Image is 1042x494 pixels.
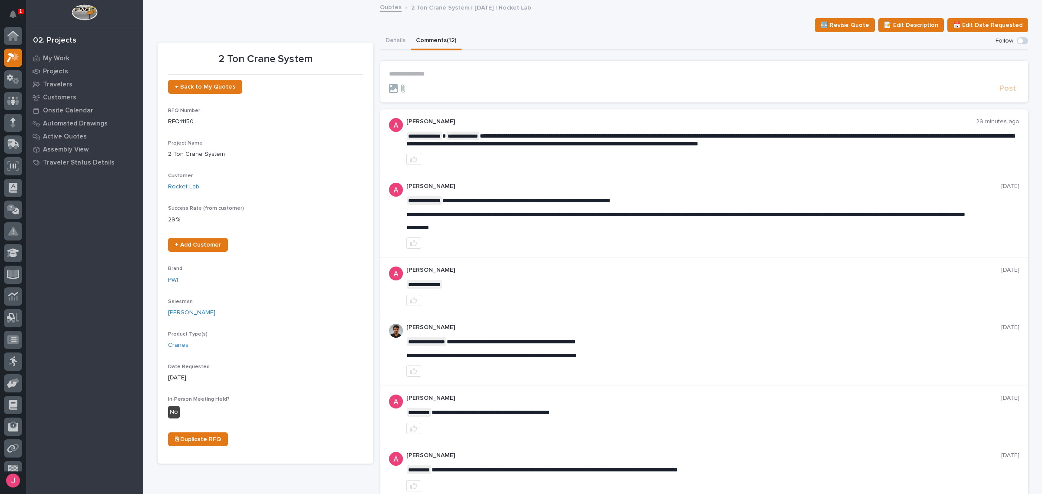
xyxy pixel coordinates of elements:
button: Notifications [4,5,22,23]
img: AOh14Gjx62Rlbesu-yIIyH4c_jqdfkUZL5_Os84z4H1p=s96-c [389,324,403,338]
span: In-Person Meeting Held? [168,397,230,402]
span: Salesman [168,299,193,304]
p: [PERSON_NAME] [406,267,1001,274]
p: [DATE] [1001,267,1019,274]
span: Success Rate (from customer) [168,206,244,211]
p: [PERSON_NAME] [406,118,976,125]
span: Project Name [168,141,203,146]
span: Customer [168,173,193,178]
p: RFQ11150 [168,117,363,126]
p: [DATE] [168,373,363,382]
p: 2 Ton Crane System [168,53,363,66]
a: Onsite Calendar [26,104,143,117]
a: Traveler Status Details [26,156,143,169]
button: Comments (12) [411,32,462,50]
button: like this post [406,237,421,249]
div: No [168,406,180,418]
p: 2 Ton Crane System [168,150,363,159]
p: [DATE] [1001,324,1019,331]
p: Travelers [43,81,73,89]
a: Quotes [380,2,402,12]
p: 2 Ton Crane System | [DATE] | Rocket Lab [411,2,531,12]
img: Workspace Logo [72,4,97,20]
p: [PERSON_NAME] [406,452,1001,459]
p: Customers [43,94,76,102]
a: Assembly View [26,143,143,156]
a: Customers [26,91,143,104]
span: Date Requested [168,364,210,369]
img: ACg8ocKcMZQ4tabbC1K-lsv7XHeQNnaFu4gsgPufzKnNmz0_a9aUSA=s96-c [389,267,403,280]
button: Details [380,32,411,50]
p: Traveler Status Details [43,159,115,167]
button: Post [996,84,1019,94]
a: ← Back to My Quotes [168,80,242,94]
span: Post [999,84,1016,94]
p: 29 % [168,215,363,224]
img: ACg8ocKcMZQ4tabbC1K-lsv7XHeQNnaFu4gsgPufzKnNmz0_a9aUSA=s96-c [389,395,403,408]
a: Rocket Lab [168,182,199,191]
div: 02. Projects [33,36,76,46]
span: 📅 Edit Date Requested [953,20,1022,30]
button: like this post [406,154,421,165]
a: PWI [168,276,178,285]
img: ACg8ocKcMZQ4tabbC1K-lsv7XHeQNnaFu4gsgPufzKnNmz0_a9aUSA=s96-c [389,118,403,132]
a: Cranes [168,341,188,350]
p: 1 [19,8,22,14]
a: + Add Customer [168,238,228,252]
p: [DATE] [1001,395,1019,402]
a: My Work [26,52,143,65]
a: Automated Drawings [26,117,143,130]
button: 📝 Edit Description [878,18,944,32]
img: ACg8ocKcMZQ4tabbC1K-lsv7XHeQNnaFu4gsgPufzKnNmz0_a9aUSA=s96-c [389,452,403,466]
a: Travelers [26,78,143,91]
p: My Work [43,55,69,63]
p: [DATE] [1001,183,1019,190]
button: like this post [406,366,421,377]
p: Onsite Calendar [43,107,93,115]
span: 📝 Edit Description [884,20,938,30]
button: 📅 Edit Date Requested [947,18,1028,32]
p: [PERSON_NAME] [406,183,1001,190]
span: ← Back to My Quotes [175,84,235,90]
button: like this post [406,295,421,306]
div: Notifications1 [11,10,22,24]
span: ⎘ Duplicate RFQ [175,436,221,442]
span: Brand [168,266,182,271]
a: ⎘ Duplicate RFQ [168,432,228,446]
p: [PERSON_NAME] [406,395,1001,402]
a: [PERSON_NAME] [168,308,215,317]
a: Projects [26,65,143,78]
a: Active Quotes [26,130,143,143]
button: like this post [406,480,421,491]
span: Product Type(s) [168,332,208,337]
p: Assembly View [43,146,89,154]
button: users-avatar [4,471,22,490]
span: + Add Customer [175,242,221,248]
img: ACg8ocKcMZQ4tabbC1K-lsv7XHeQNnaFu4gsgPufzKnNmz0_a9aUSA=s96-c [389,183,403,197]
span: 🆕 Revise Quote [821,20,869,30]
p: [DATE] [1001,452,1019,459]
button: 🆕 Revise Quote [815,18,875,32]
span: RFQ Number [168,108,200,113]
p: Follow [996,37,1013,45]
p: Projects [43,68,68,76]
p: Automated Drawings [43,120,108,128]
p: 29 minutes ago [976,118,1019,125]
button: like this post [406,423,421,434]
p: Active Quotes [43,133,87,141]
p: [PERSON_NAME] [406,324,1001,331]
